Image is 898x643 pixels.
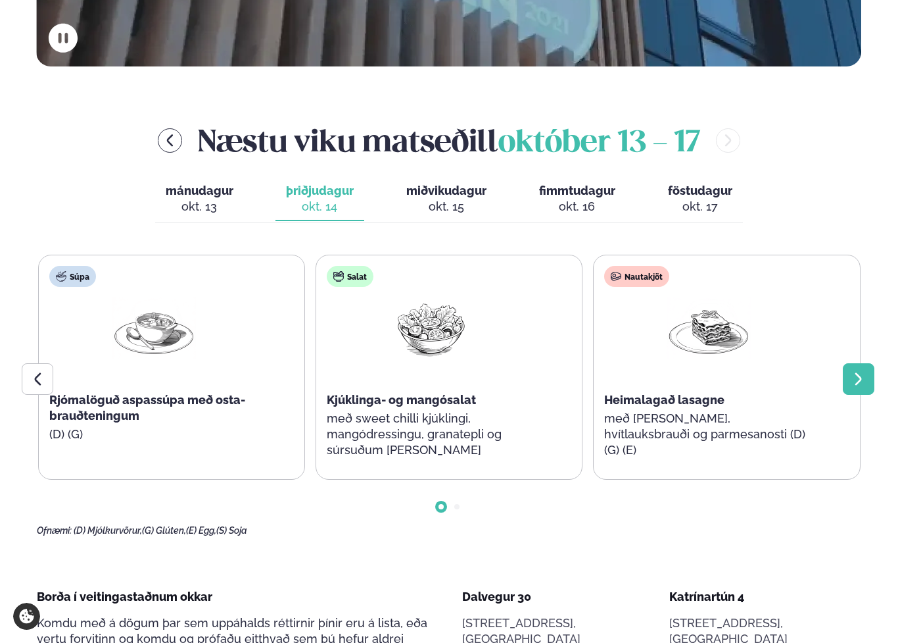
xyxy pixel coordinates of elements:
div: okt. 17 [668,199,732,215]
span: Ofnæmi: [37,525,72,536]
span: (S) Soja [216,525,247,536]
p: (D) (G) [49,426,258,442]
div: okt. 15 [406,199,486,215]
span: (D) Mjólkurvörur, [74,525,142,536]
span: mánudagur [166,184,233,197]
a: Cookie settings [13,603,40,630]
span: Kjúklinga- og mangósalat [327,393,476,407]
p: með [PERSON_NAME], hvítlauksbrauði og parmesanosti (D) (G) (E) [604,411,813,458]
span: fimmtudagur [539,184,615,197]
span: (E) Egg, [186,525,216,536]
button: föstudagur okt. 17 [657,178,743,221]
span: október 13 - 17 [498,129,700,158]
button: miðvikudagur okt. 15 [396,178,497,221]
span: Rjómalöguð aspassúpa með osta-brauðteningum [49,393,245,423]
span: Borða í veitingastaðnum okkar [37,590,212,604]
div: Katrínartún 4 [669,589,861,605]
img: Salad.png [389,297,473,359]
div: Salat [327,266,373,287]
div: Nautakjöt [604,266,669,287]
span: (G) Glúten, [142,525,186,536]
span: miðvikudagur [406,184,486,197]
div: okt. 16 [539,199,615,215]
img: Soup.png [112,297,196,359]
img: salad.svg [333,271,344,282]
span: Heimalagað lasagne [604,393,724,407]
div: Súpa [49,266,96,287]
img: Lasagna.png [667,297,751,359]
img: soup.svg [56,271,66,282]
button: menu-btn-left [158,128,182,153]
span: Go to slide 1 [438,504,444,509]
img: beef.svg [611,271,621,282]
p: með sweet chilli kjúklingi, mangódressingu, granatepli og súrsuðum [PERSON_NAME] [327,411,536,458]
div: Dalvegur 30 [462,589,654,605]
span: Go to slide 2 [454,504,460,509]
div: okt. 14 [286,199,354,215]
span: föstudagur [668,184,732,197]
span: þriðjudagur [286,184,354,197]
button: þriðjudagur okt. 14 [275,178,364,221]
button: mánudagur okt. 13 [155,178,244,221]
button: menu-btn-right [716,128,740,153]
button: fimmtudagur okt. 16 [529,178,626,221]
div: okt. 13 [166,199,233,215]
h2: Næstu viku matseðill [198,119,700,162]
